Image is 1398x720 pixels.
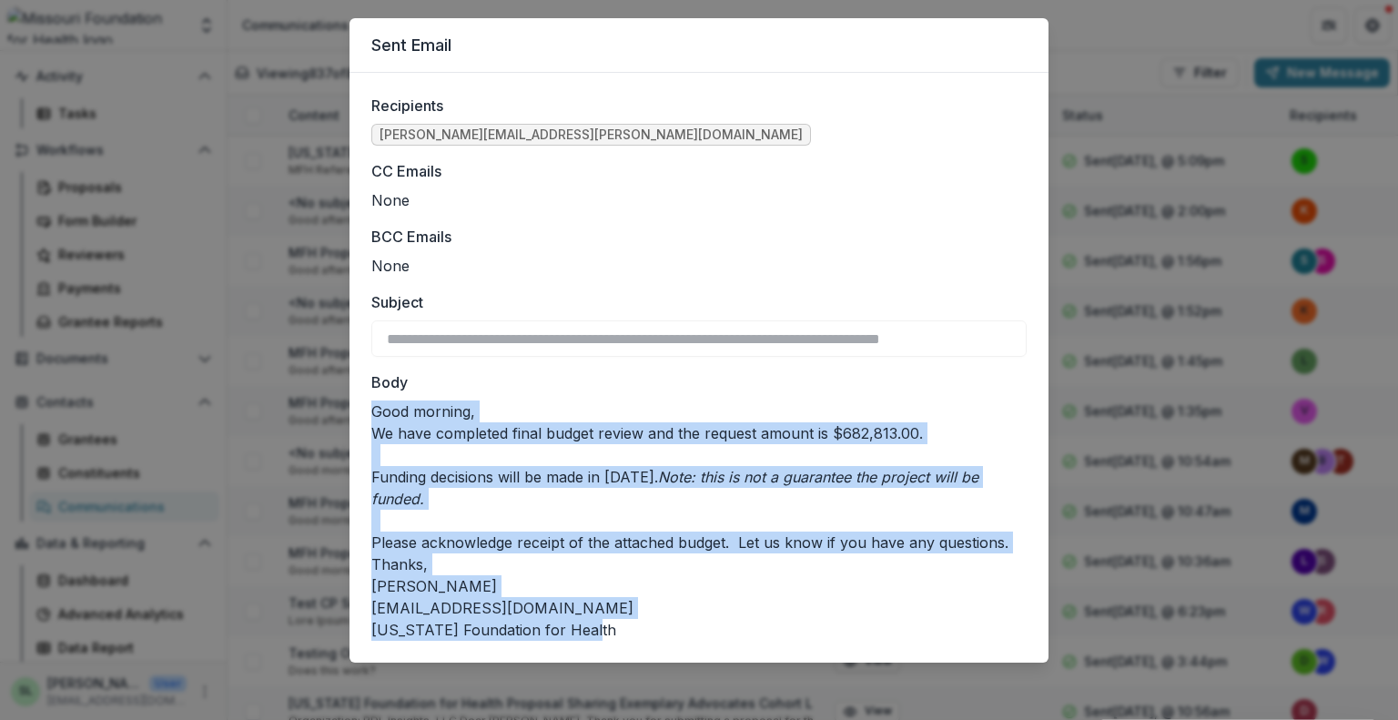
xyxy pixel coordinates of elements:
label: Subject [371,291,1016,313]
p: Thanks, [371,553,1027,575]
header: Sent Email [349,18,1048,73]
p: [PERSON_NAME] [371,575,1027,597]
ul: None [371,189,1027,211]
p: Funding decisions will be made in [DATE]. [371,466,1027,510]
p: [US_STATE] Foundation for Health [371,619,1027,641]
label: BCC Emails [371,226,1016,248]
p: Good morning, [371,401,1027,422]
em: Note: this is not a guarantee the project will be funded. [371,468,978,508]
p: We have completed final budget review and the request amount is $682,813.00. [371,422,1027,444]
ul: None [371,255,1027,277]
label: Body [371,371,1016,393]
label: CC Emails [371,160,1016,182]
p: [EMAIL_ADDRESS][DOMAIN_NAME] [371,597,1027,619]
p: Please acknowledge receipt of the attached budget. Let us know if you have any questions. [371,532,1027,553]
label: Recipients [371,95,1016,117]
span: [PERSON_NAME][EMAIL_ADDRESS][PERSON_NAME][DOMAIN_NAME] [380,127,803,143]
